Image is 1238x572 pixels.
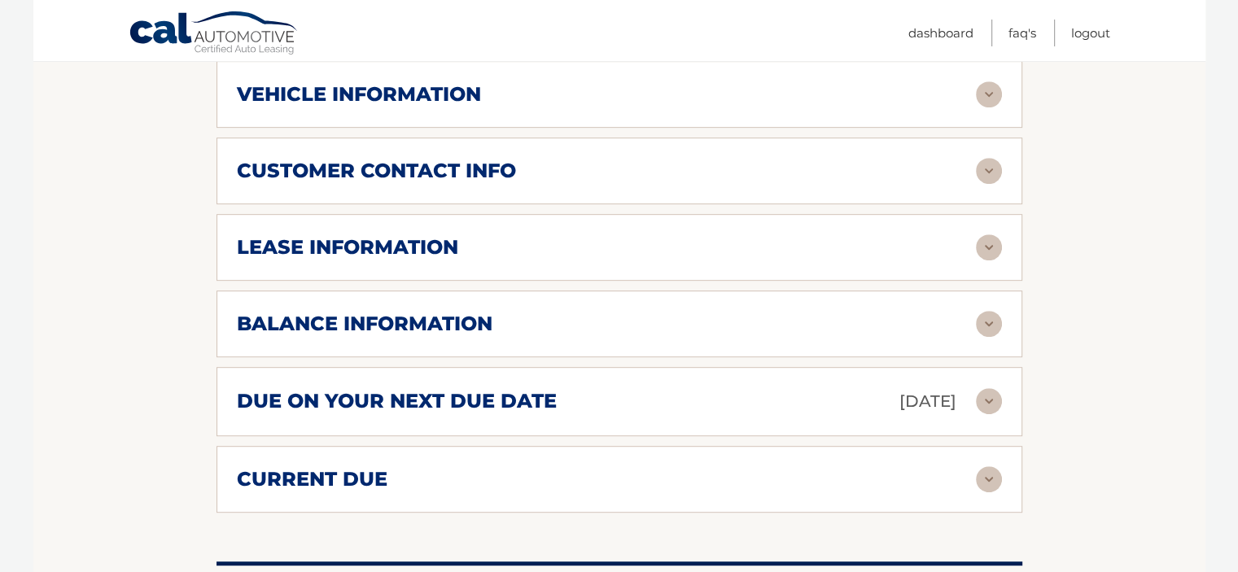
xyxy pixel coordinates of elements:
[237,159,516,183] h2: customer contact info
[899,387,956,416] p: [DATE]
[237,82,481,107] h2: vehicle information
[976,81,1002,107] img: accordion-rest.svg
[976,234,1002,260] img: accordion-rest.svg
[237,235,458,260] h2: lease information
[237,467,387,491] h2: current due
[976,388,1002,414] img: accordion-rest.svg
[237,312,492,336] h2: balance information
[129,11,300,58] a: Cal Automotive
[908,20,973,46] a: Dashboard
[1008,20,1036,46] a: FAQ's
[976,311,1002,337] img: accordion-rest.svg
[237,389,557,413] h2: due on your next due date
[976,466,1002,492] img: accordion-rest.svg
[1071,20,1110,46] a: Logout
[976,158,1002,184] img: accordion-rest.svg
